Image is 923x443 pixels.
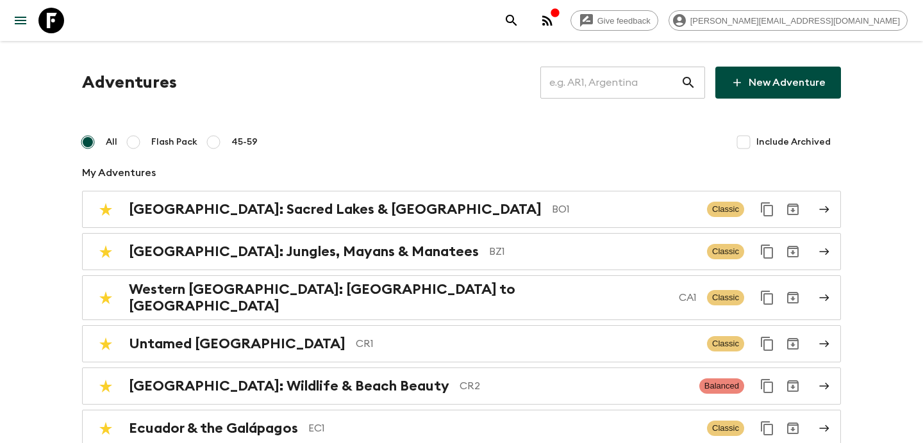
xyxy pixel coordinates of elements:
a: [GEOGRAPHIC_DATA]: Wildlife & Beach BeautyCR2BalancedDuplicate for 45-59Archive [82,367,841,405]
a: [GEOGRAPHIC_DATA]: Sacred Lakes & [GEOGRAPHIC_DATA]BO1ClassicDuplicate for 45-59Archive [82,191,841,228]
button: Archive [780,197,806,222]
button: Archive [780,415,806,441]
span: Include Archived [756,136,831,149]
span: 45-59 [231,136,258,149]
span: Classic [707,290,744,305]
button: Archive [780,285,806,310]
span: Classic [707,336,744,351]
h2: Western [GEOGRAPHIC_DATA]: [GEOGRAPHIC_DATA] to [GEOGRAPHIC_DATA] [129,281,669,314]
span: All [106,136,117,149]
p: EC1 [308,421,697,436]
h2: [GEOGRAPHIC_DATA]: Wildlife & Beach Beauty [129,378,449,394]
p: BZ1 [489,244,697,259]
h2: [GEOGRAPHIC_DATA]: Jungles, Mayans & Manatees [129,243,479,260]
a: Untamed [GEOGRAPHIC_DATA]CR1ClassicDuplicate for 45-59Archive [82,325,841,362]
span: Give feedback [590,16,658,26]
button: Archive [780,239,806,264]
button: menu [8,8,33,33]
a: Give feedback [570,10,658,31]
button: Duplicate for 45-59 [754,373,780,399]
button: Duplicate for 45-59 [754,239,780,264]
span: Flash Pack [151,136,197,149]
button: Archive [780,331,806,357]
a: Western [GEOGRAPHIC_DATA]: [GEOGRAPHIC_DATA] to [GEOGRAPHIC_DATA]CA1ClassicDuplicate for 45-59Arc... [82,275,841,320]
p: BO1 [552,202,697,217]
button: Duplicate for 45-59 [754,331,780,357]
div: [PERSON_NAME][EMAIL_ADDRESS][DOMAIN_NAME] [669,10,908,31]
h1: Adventures [82,70,177,95]
a: New Adventure [715,67,841,99]
a: [GEOGRAPHIC_DATA]: Jungles, Mayans & ManateesBZ1ClassicDuplicate for 45-59Archive [82,233,841,270]
p: CR1 [356,336,697,351]
h2: Untamed [GEOGRAPHIC_DATA] [129,335,345,352]
p: My Adventures [82,165,841,181]
button: Duplicate for 45-59 [754,415,780,441]
button: Duplicate for 45-59 [754,285,780,310]
p: CR2 [460,378,689,394]
h2: Ecuador & the Galápagos [129,420,298,437]
span: Balanced [699,378,744,394]
h2: [GEOGRAPHIC_DATA]: Sacred Lakes & [GEOGRAPHIC_DATA] [129,201,542,218]
input: e.g. AR1, Argentina [540,65,681,101]
span: Classic [707,421,744,436]
button: search adventures [499,8,524,33]
button: Archive [780,373,806,399]
button: Duplicate for 45-59 [754,197,780,222]
span: Classic [707,244,744,259]
p: CA1 [679,290,697,305]
span: [PERSON_NAME][EMAIL_ADDRESS][DOMAIN_NAME] [683,16,907,26]
span: Classic [707,202,744,217]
